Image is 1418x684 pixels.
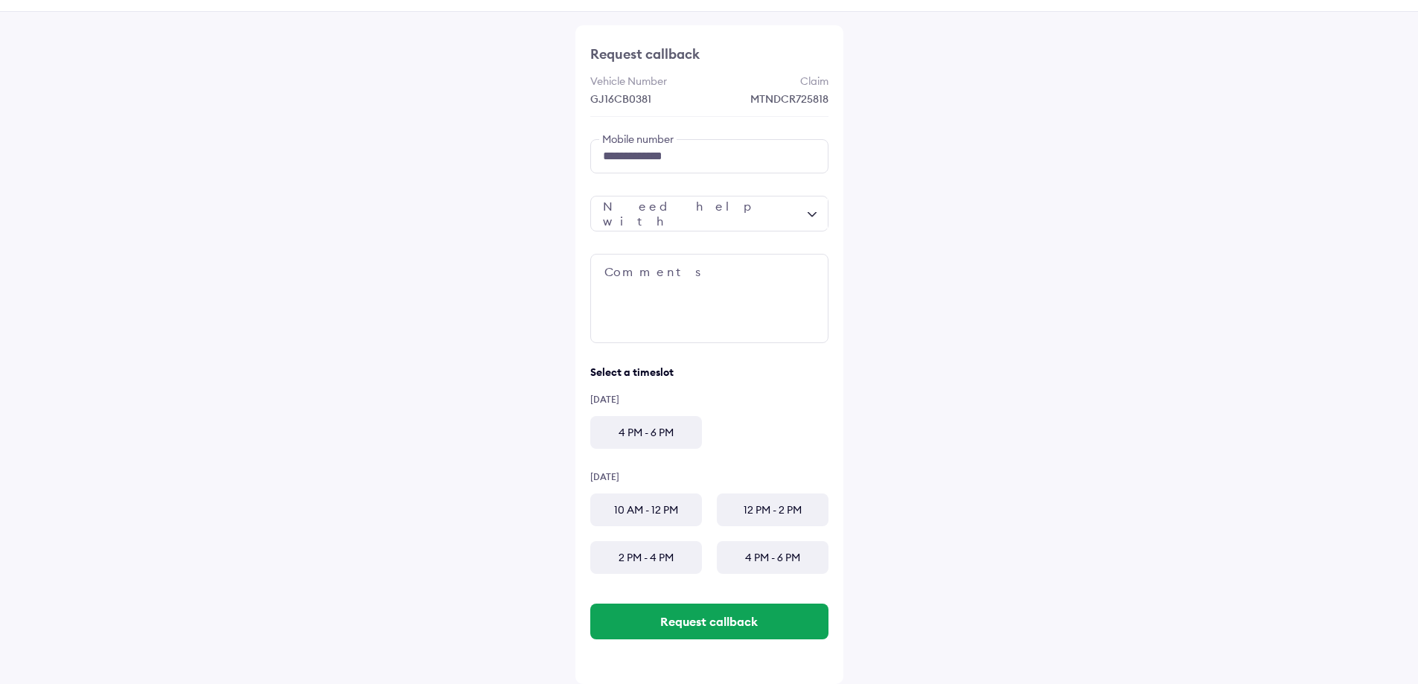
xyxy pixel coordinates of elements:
[590,471,828,482] div: [DATE]
[590,541,702,574] div: 2 PM - 4 PM
[717,493,828,526] div: 12 PM - 2 PM
[590,68,706,83] div: Vehicle Number
[590,604,828,639] button: Request callback
[590,493,702,526] div: 10 AM - 12 PM
[717,541,828,574] div: 4 PM - 6 PM
[713,68,828,83] div: Claim
[590,394,828,405] div: [DATE]
[590,86,706,101] div: GJ16CB0381
[590,40,828,57] div: Request callback
[713,86,828,101] div: MTNDCR725818
[590,416,702,449] div: 4 PM - 6 PM
[590,365,828,379] div: Select a timeslot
